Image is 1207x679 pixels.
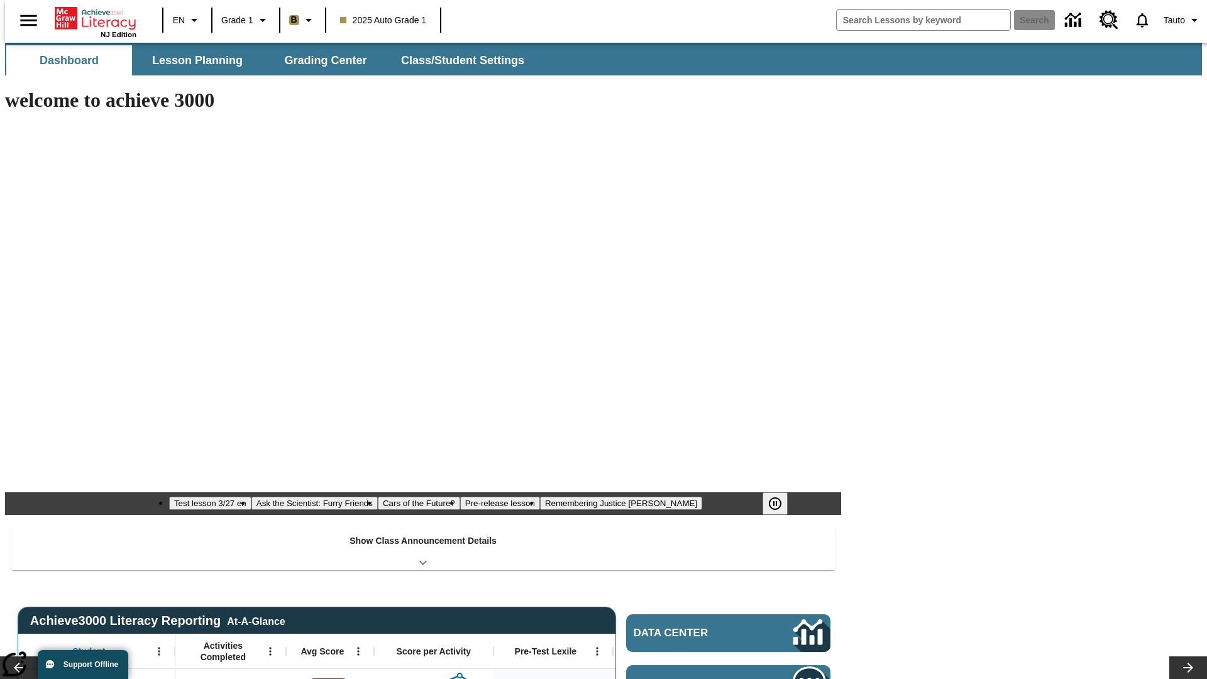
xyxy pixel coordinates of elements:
[6,45,132,75] button: Dashboard
[1169,656,1207,679] button: Lesson carousel, Next
[263,45,389,75] button: Grading Center
[5,45,536,75] div: SubNavbar
[5,89,841,112] h1: welcome to achieve 3000
[182,640,265,663] span: Activities Completed
[300,646,344,657] span: Avg Score
[588,642,607,661] button: Open Menu
[397,646,471,657] span: Score per Activity
[11,527,835,570] div: Show Class Announcement Details
[221,14,253,27] span: Grade 1
[251,497,378,510] button: Slide 2 Ask the Scientist: Furry Friends
[135,45,260,75] button: Lesson Planning
[1126,4,1159,36] a: Notifications
[291,12,297,28] span: B
[284,9,321,31] button: Boost Class color is light brown. Change class color
[763,492,788,515] button: Pause
[55,4,136,38] div: Home
[227,614,285,627] div: At-A-Glance
[5,43,1202,75] div: SubNavbar
[63,660,118,669] span: Support Offline
[40,53,99,68] span: Dashboard
[626,614,830,652] a: Data Center
[460,497,540,510] button: Slide 4 Pre-release lesson
[349,642,368,661] button: Open Menu
[1164,14,1185,27] span: Tauto
[101,31,136,38] span: NJ Edition
[1092,3,1126,37] a: Resource Center, Will open in new tab
[634,627,751,639] span: Data Center
[391,45,534,75] button: Class/Student Settings
[38,650,128,679] button: Support Offline
[837,10,1010,30] input: search field
[167,9,207,31] button: Language: EN, Select a language
[10,2,47,39] button: Open side menu
[350,534,497,548] p: Show Class Announcement Details
[378,497,460,510] button: Slide 3 Cars of the Future?
[401,53,524,68] span: Class/Student Settings
[284,53,367,68] span: Grading Center
[216,9,275,31] button: Grade: Grade 1, Select a grade
[72,646,105,657] span: Student
[1057,3,1092,38] a: Data Center
[169,497,251,510] button: Slide 1 Test lesson 3/27 en
[173,14,185,27] span: EN
[540,497,702,510] button: Slide 5 Remembering Justice O'Connor
[30,614,285,628] span: Achieve3000 Literacy Reporting
[152,53,243,68] span: Lesson Planning
[1159,9,1207,31] button: Profile/Settings
[515,646,577,657] span: Pre-Test Lexile
[55,6,136,31] a: Home
[150,642,168,661] button: Open Menu
[763,492,800,515] div: Pause
[340,14,427,27] span: 2025 Auto Grade 1
[261,642,280,661] button: Open Menu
